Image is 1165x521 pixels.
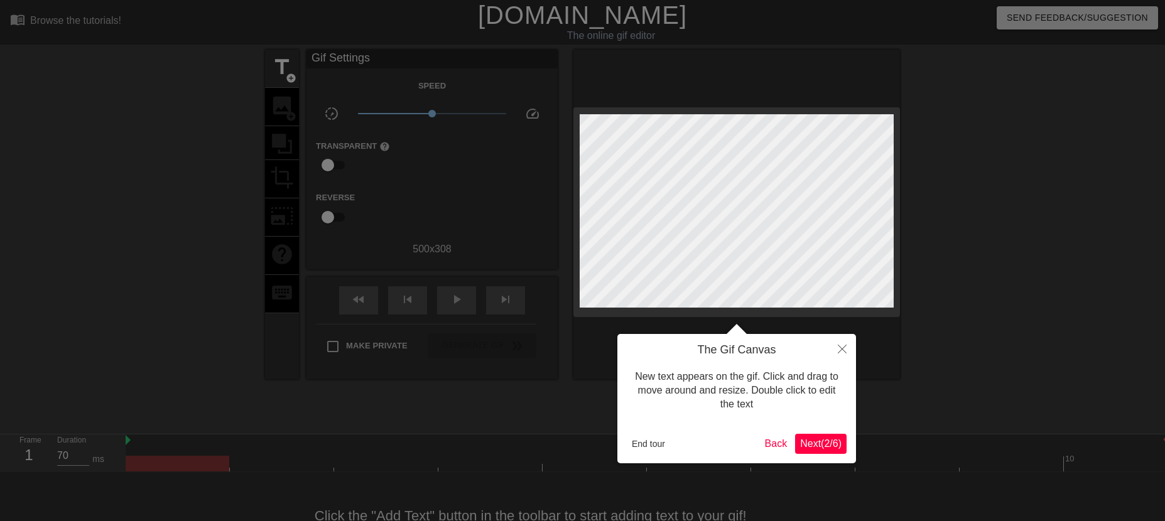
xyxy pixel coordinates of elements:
span: Next ( 2 / 6 ) [800,438,842,449]
button: End tour [627,434,670,453]
h4: The Gif Canvas [627,343,847,357]
button: Next [795,434,847,454]
div: New text appears on the gif. Click and drag to move around and resize. Double click to edit the text [627,357,847,424]
button: Close [828,334,856,363]
button: Back [760,434,793,454]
